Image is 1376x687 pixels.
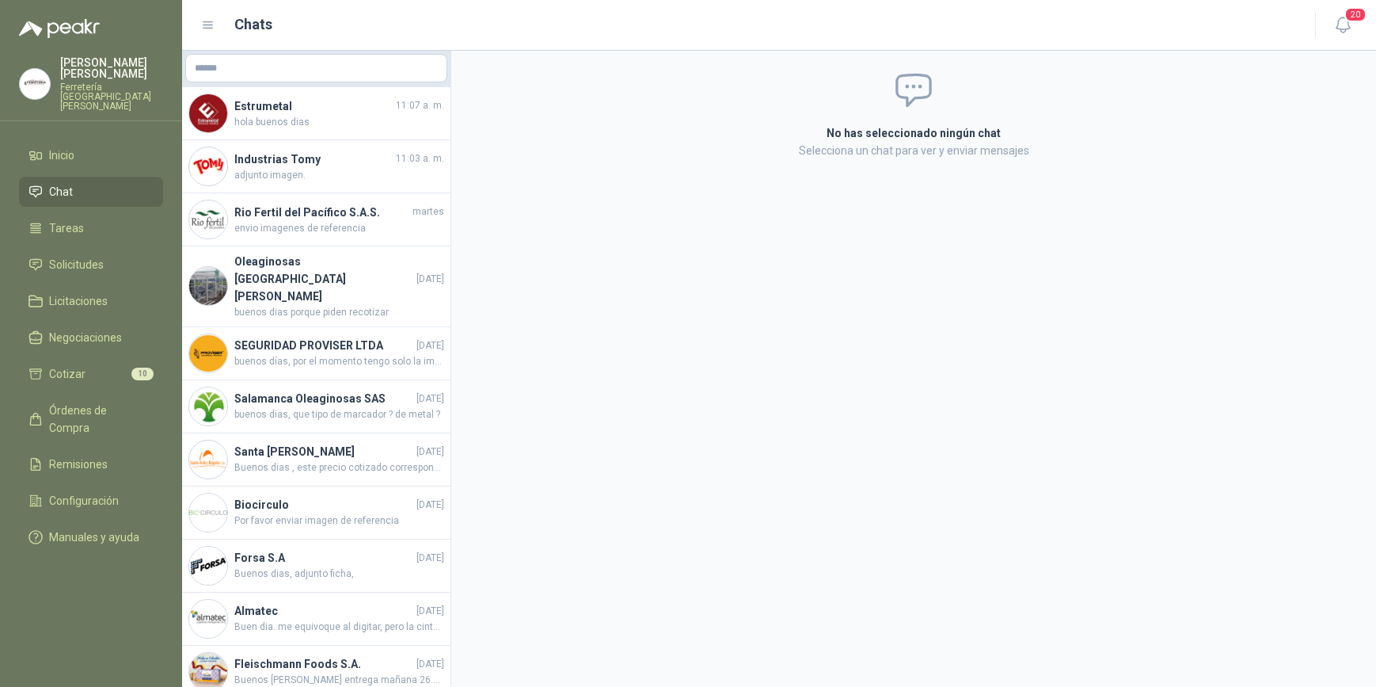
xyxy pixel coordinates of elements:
[49,256,104,273] span: Solicitudes
[49,292,108,310] span: Licitaciones
[60,57,163,79] p: [PERSON_NAME] [PERSON_NAME]
[182,140,450,193] a: Company LogoIndustrias Tomy11:03 a. m.adjunto imagen.
[49,402,148,437] span: Órdenes de Compra
[182,380,450,433] a: Company LogoSalamanca Oleaginosas SAS[DATE]buenos dias, que tipo de marcador ? de metal ?
[19,395,163,443] a: Órdenes de Compra
[19,522,163,552] a: Manuales y ayuda
[49,183,73,200] span: Chat
[19,250,163,280] a: Solicitudes
[416,338,444,353] span: [DATE]
[416,391,444,406] span: [DATE]
[234,151,393,168] h4: Industrias Tomy
[49,529,139,546] span: Manuales y ayuda
[396,151,444,166] span: 11:03 a. m.
[416,445,444,460] span: [DATE]
[234,253,413,305] h4: Oleaginosas [GEOGRAPHIC_DATA][PERSON_NAME]
[234,496,413,513] h4: Biocirculo
[234,655,413,673] h4: Fleischmann Foods S.A.
[49,329,122,346] span: Negociaciones
[234,602,413,620] h4: Almatec
[234,354,444,369] span: buenos días, por el momento tengo solo la imagen porque se mandan a fabricar
[182,593,450,646] a: Company LogoAlmatec[DATE]Buen dia. me equivoque al digitar, pero la cinta es de 500 mts, el preci...
[19,19,100,38] img: Logo peakr
[637,124,1190,142] h2: No has seleccionado ningún chat
[182,433,450,487] a: Company LogoSanta [PERSON_NAME][DATE]Buenos dias , este precio cotizado corresponde a promocion d...
[412,204,444,219] span: martes
[234,337,413,354] h4: SEGURIDAD PROVISER LTDA
[19,323,163,353] a: Negociaciones
[234,513,444,529] span: Por favor enviar imagen de referencia
[19,286,163,316] a: Licitaciones
[189,267,227,305] img: Company Logo
[396,98,444,113] span: 11:07 a. m.
[234,305,444,320] span: buenos dias porque piden recotizar
[189,147,227,185] img: Company Logo
[234,390,413,407] h4: Salamanca Oleaginosas SAS
[49,365,86,383] span: Cotizar
[234,549,413,567] h4: Forsa S.A
[234,460,444,475] span: Buenos dias , este precio cotizado corresponde a promocion de Julio , ya en agosto el precio es d...
[189,547,227,585] img: Company Logo
[60,82,163,111] p: Ferretería [GEOGRAPHIC_DATA][PERSON_NAME]
[19,177,163,207] a: Chat
[234,407,444,422] span: buenos dias, que tipo de marcador ? de metal ?
[19,359,163,389] a: Cotizar10
[234,115,444,130] span: hola buenos dias
[234,168,444,183] span: adjunto imagen.
[1344,7,1366,22] span: 20
[189,441,227,479] img: Company Logo
[1328,11,1357,40] button: 20
[20,69,50,99] img: Company Logo
[49,456,108,473] span: Remisiones
[416,551,444,566] span: [DATE]
[182,87,450,140] a: Company LogoEstrumetal11:07 a. m.hola buenos dias
[182,540,450,593] a: Company LogoForsa S.A[DATE]Buenos dias, adjunto ficha,
[19,449,163,479] a: Remisiones
[416,604,444,619] span: [DATE]
[189,94,227,132] img: Company Logo
[19,140,163,170] a: Inicio
[234,97,393,115] h4: Estrumetal
[49,492,119,510] span: Configuración
[182,327,450,380] a: Company LogoSEGURIDAD PROVISER LTDA[DATE]buenos días, por el momento tengo solo la imagen porque ...
[416,657,444,672] span: [DATE]
[637,142,1190,159] p: Selecciona un chat para ver y enviar mensajes
[182,487,450,540] a: Company LogoBiocirculo[DATE]Por favor enviar imagen de referencia
[416,498,444,513] span: [DATE]
[189,600,227,638] img: Company Logo
[19,213,163,243] a: Tareas
[189,387,227,426] img: Company Logo
[189,334,227,372] img: Company Logo
[189,494,227,532] img: Company Logo
[182,246,450,327] a: Company LogoOleaginosas [GEOGRAPHIC_DATA][PERSON_NAME][DATE]buenos dias porque piden recotizar
[234,13,272,36] h1: Chats
[234,443,413,460] h4: Santa [PERSON_NAME]
[234,221,444,236] span: envio imagenes de referencia
[182,193,450,246] a: Company LogoRio Fertil del Pacífico S.A.S.martesenvio imagenes de referencia
[49,147,74,164] span: Inicio
[234,567,444,582] span: Buenos dias, adjunto ficha,
[131,368,154,380] span: 10
[416,272,444,287] span: [DATE]
[234,204,409,221] h4: Rio Fertil del Pacífico S.A.S.
[234,620,444,635] span: Buen dia. me equivoque al digitar, pero la cinta es de 500 mts, el precio esta tal como me lo die...
[49,219,84,237] span: Tareas
[19,486,163,516] a: Configuración
[189,200,227,239] img: Company Logo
